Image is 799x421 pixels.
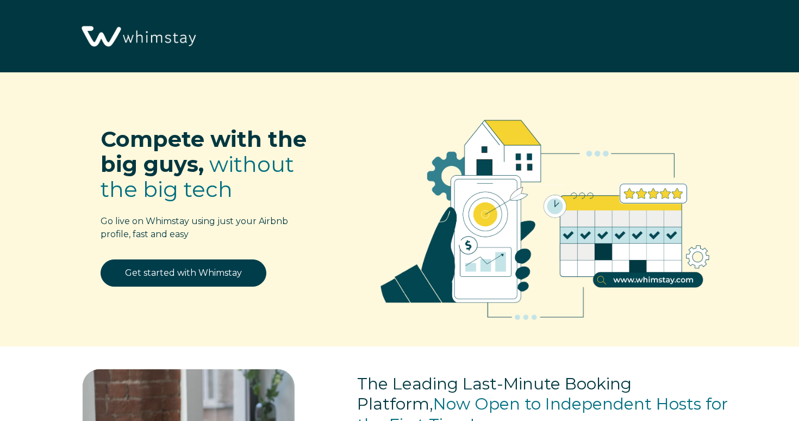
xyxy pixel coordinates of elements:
a: Get started with Whimstay [101,259,266,287]
img: Whimstay Logo-02 1 [76,5,199,69]
span: Go live on Whimstay using just your Airbnb profile, fast and easy [101,216,288,239]
span: without the big tech [101,151,294,202]
span: Compete with the big guys, [101,126,307,177]
span: The Leading Last-Minute Booking Platform, [357,374,632,414]
img: RBO Ilustrations-02 [354,89,736,340]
